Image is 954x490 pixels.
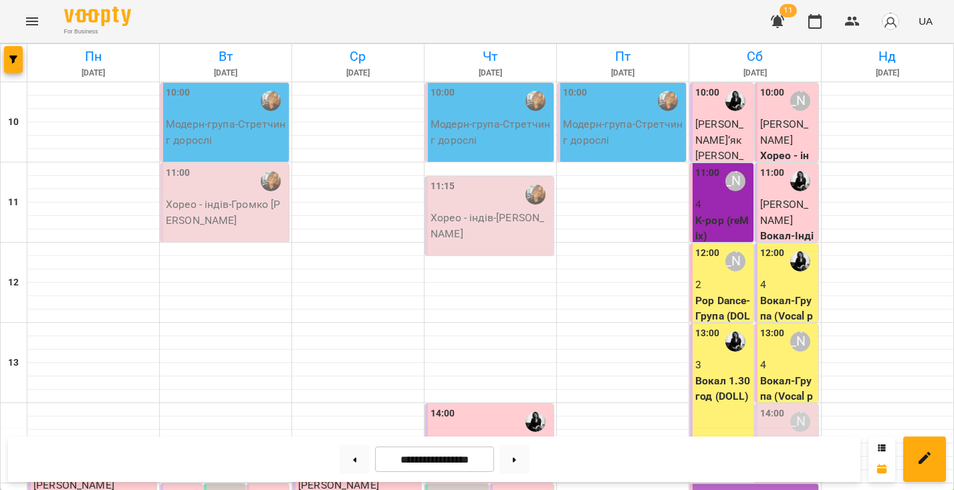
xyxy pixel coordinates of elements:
label: 10:00 [166,86,191,100]
label: 11:00 [166,166,191,180]
label: 14:00 [431,406,455,421]
p: Модерн-група - Стретчинг дорослі [166,116,286,148]
img: avatar_s.png [881,12,900,31]
p: Pop Dance-Група (DOLL) [695,293,751,340]
p: Хорео - індів - Громко [PERSON_NAME] [166,197,286,228]
p: Модерн-група - Стретчинг дорослі [563,116,683,148]
label: 12:00 [760,246,785,261]
h6: 12 [8,275,19,290]
h6: Сб [691,46,819,67]
p: Вокал-Група (Vocal pro) [760,293,816,340]
div: Таня Лемцьо [725,251,745,271]
span: [PERSON_NAME] [760,118,808,146]
h6: 10 [8,115,19,130]
p: Вокал-Група (Vocal pro) [760,373,816,420]
h6: [DATE] [29,67,157,80]
h6: Чт [427,46,554,67]
h6: 13 [8,356,19,370]
img: Соломія [790,171,810,191]
h6: Пт [559,46,687,67]
h6: [DATE] [294,67,422,80]
label: 10:00 [563,86,588,100]
div: Таня Лемцьо [725,171,745,191]
p: Вокал 1.30 год (DOLL) [695,373,751,404]
img: Соломія [790,251,810,271]
h6: [DATE] [427,67,554,80]
button: UA [913,9,938,33]
img: Аріна [261,171,281,191]
p: 4 [760,277,816,293]
div: Таня Лемцьо [790,332,810,352]
p: Вокал-Індів [760,228,816,259]
button: Menu [16,5,48,37]
span: 11 [780,4,797,17]
h6: Нд [824,46,951,67]
label: 12:00 [695,246,720,261]
p: 4 [695,197,751,213]
label: 13:00 [695,326,720,341]
div: Таня Лемцьо [790,91,810,111]
h6: [DATE] [824,67,951,80]
img: Соломія [725,91,745,111]
img: Соломія [525,412,546,432]
h6: Пн [29,46,157,67]
img: Аріна [525,185,546,205]
p: 3 [695,357,751,373]
label: 11:00 [695,166,720,180]
h6: [DATE] [162,67,289,80]
h6: Ср [294,46,422,67]
p: Хорео - індів - [PERSON_NAME] [431,210,551,241]
label: 10:00 [695,86,720,100]
div: Таня Лемцьо [790,412,810,432]
h6: [DATE] [691,67,819,80]
p: K-pop (reMix) [695,213,751,244]
label: 13:00 [760,326,785,341]
img: Voopty Logo [64,7,131,26]
span: [PERSON_NAME]‘як [PERSON_NAME] [695,118,743,178]
span: UA [919,14,933,28]
p: Хорео - індів [760,148,816,179]
label: 14:00 [760,406,785,421]
img: Аріна [525,91,546,111]
h6: 11 [8,195,19,210]
label: 11:15 [431,179,455,194]
label: 10:00 [431,86,455,100]
img: Аріна [658,91,678,111]
h6: Вт [162,46,289,67]
h6: [DATE] [559,67,687,80]
span: [PERSON_NAME] [760,198,808,227]
p: Модерн-група - Стретчинг дорослі [431,116,551,148]
img: Аріна [261,91,281,111]
span: For Business [64,27,131,36]
label: 10:00 [760,86,785,100]
img: Соломія [725,332,745,352]
label: 11:00 [760,166,785,180]
p: 2 [695,277,751,293]
p: 4 [760,357,816,373]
